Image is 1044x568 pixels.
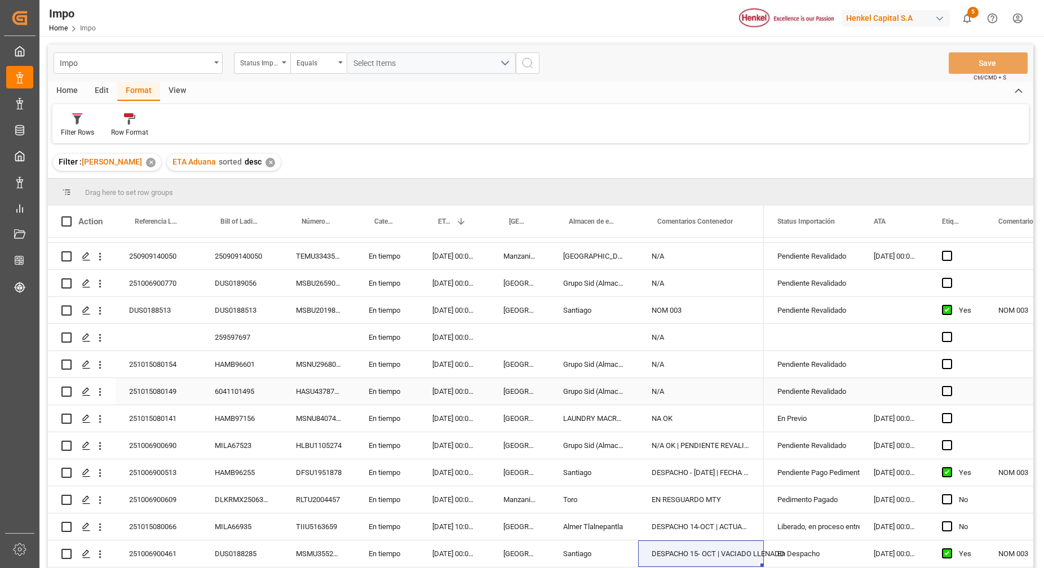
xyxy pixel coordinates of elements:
div: MILA67523 [201,432,282,459]
div: Action [78,216,103,227]
span: Status Importación [777,218,835,225]
div: En Previo [777,406,847,432]
div: [DATE] 00:00:00 [419,486,490,513]
div: [GEOGRAPHIC_DATA] [490,459,550,486]
span: Drag here to set row groups [85,188,173,197]
div: LAUNDRY MACRO CEDIS TOLUCA/ ALMACEN DE MATERIA PRIMA [550,405,638,432]
div: Pendiente Revalidado [777,379,847,405]
button: Henkel Capital S.A [842,7,954,29]
div: 251015080149 [116,378,201,405]
div: TEMU3343539 [282,243,355,269]
div: [GEOGRAPHIC_DATA] [490,513,550,540]
div: MSBU2659068 [282,270,355,296]
div: [DATE] 00:00:00 [860,486,928,513]
div: 251006900609 [116,486,201,513]
div: Pendiente Revalidado [777,270,847,296]
div: No [959,487,971,513]
span: ETA Aduana [438,218,452,225]
button: open menu [347,52,516,74]
div: RLTU2004457 [282,486,355,513]
div: En tiempo [355,540,419,567]
div: Toro [550,486,638,513]
div: Pendiente Revalidado [777,243,847,269]
div: Status Importación [240,55,278,68]
div: Impo [49,5,96,22]
div: [DATE] 00:00:00 [419,297,490,323]
div: En Despacho [777,541,847,567]
div: DESPACHO 14-OCT | ACTUALIZAR AVISO [638,513,764,540]
div: View [160,82,194,101]
div: Pedimento Pagado [777,487,847,513]
div: [DATE] 00:00:00 [419,243,490,269]
div: Press SPACE to select this row. [48,351,764,378]
div: [GEOGRAPHIC_DATA] [490,351,550,378]
div: [DATE] 00:00:00 [419,459,490,486]
div: 251006900461 [116,540,201,567]
div: 250909140050 [201,243,282,269]
div: DFSU1951878 [282,459,355,486]
div: 251006900513 [116,459,201,486]
div: En tiempo [355,486,419,513]
div: En tiempo [355,432,419,459]
div: MSMU3552118 [282,540,355,567]
div: [DATE] 00:00:00 [860,459,928,486]
div: 259597697 [201,324,282,350]
div: Santiago [550,540,638,567]
div: MSNU2968043 [282,351,355,378]
div: Henkel Capital S.A [842,10,950,26]
div: TIIU5163659 [282,513,355,540]
div: En tiempo [355,324,419,350]
div: Pendiente Revalidado [777,298,847,323]
div: Liberado, en proceso entrega [777,514,847,540]
div: N/A [638,378,764,405]
div: DUS0188513 [116,297,201,323]
div: MSNU8407435 [282,405,355,432]
div: HAMB96601 [201,351,282,378]
span: Bill of Lading Number [220,218,259,225]
div: [DATE] 00:00:00 [860,243,928,269]
div: En tiempo [355,405,419,432]
div: Press SPACE to select this row. [48,270,764,297]
div: [GEOGRAPHIC_DATA] [490,297,550,323]
span: Comentarios Contenedor [657,218,733,225]
div: En tiempo [355,297,419,323]
div: Manzanillo [490,243,550,269]
div: [DATE] 00:00:00 [860,513,928,540]
div: ✕ [266,158,275,167]
div: N/A [638,351,764,378]
div: Press SPACE to select this row. [48,459,764,486]
div: 6041101495 [201,378,282,405]
div: [GEOGRAPHIC_DATA] [550,243,638,269]
button: Save [949,52,1028,74]
div: NOM 003 [638,297,764,323]
div: Equals [297,55,335,68]
div: DESPACHO - [DATE] | FECHA ETOQUETADO [DATE] [638,459,764,486]
button: open menu [290,52,347,74]
div: Edit [86,82,117,101]
div: Press SPACE to select this row. [48,540,764,567]
div: Yes [959,460,971,486]
div: Press SPACE to select this row. [48,243,764,270]
div: [GEOGRAPHIC_DATA] [490,432,550,459]
div: Yes [959,541,971,567]
div: Press SPACE to select this row. [48,297,764,324]
div: [DATE] 00:00:00 [419,351,490,378]
button: open menu [54,52,223,74]
div: [GEOGRAPHIC_DATA] [490,378,550,405]
div: Press SPACE to select this row. [48,405,764,432]
div: Yes [959,298,971,323]
div: DUS0188513 [201,297,282,323]
div: Almer Tlalnepantla [550,513,638,540]
span: [GEOGRAPHIC_DATA] - Locode [509,218,526,225]
div: Press SPACE to select this row. [48,513,764,540]
div: MILA66935 [201,513,282,540]
div: N/A OK | PENDIENTE REVALIDADO [638,432,764,459]
div: Filter Rows [61,127,94,137]
div: DUS0188285 [201,540,282,567]
div: ✕ [146,158,156,167]
div: En tiempo [355,270,419,296]
div: EN RESGUARDO MTY [638,486,764,513]
img: Henkel%20logo.jpg_1689854090.jpg [739,8,834,28]
div: Row Format [111,127,148,137]
div: 251015080066 [116,513,201,540]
